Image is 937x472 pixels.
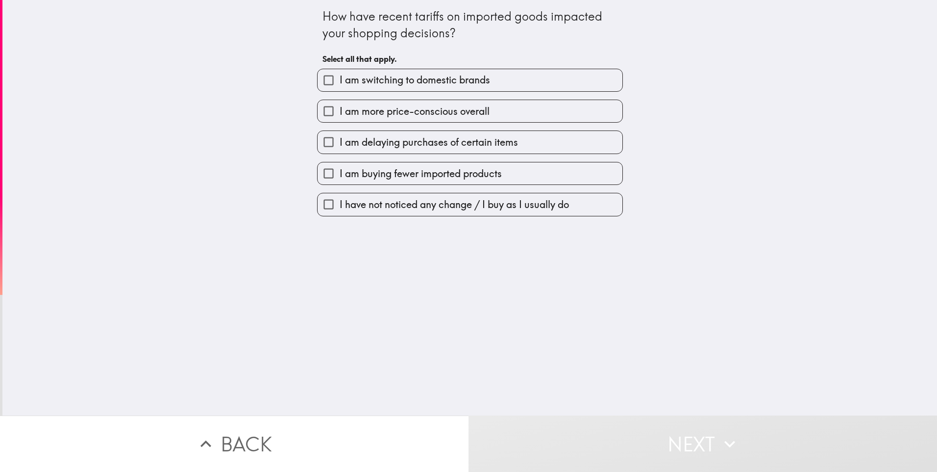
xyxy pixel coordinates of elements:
[318,100,622,122] button: I am more price-conscious overall
[340,73,490,87] span: I am switching to domestic brands
[318,69,622,91] button: I am switching to domestic brands
[468,416,937,472] button: Next
[340,135,518,149] span: I am delaying purchases of certain items
[340,167,502,181] span: I am buying fewer imported products
[318,193,622,215] button: I have not noticed any change / I buy as I usually do
[322,8,617,41] div: How have recent tariffs on imported goods impacted your shopping decisions?
[340,198,569,211] span: I have not noticed any change / I buy as I usually do
[318,162,622,184] button: I am buying fewer imported products
[318,131,622,153] button: I am delaying purchases of certain items
[322,53,617,64] h6: Select all that apply.
[340,105,490,118] span: I am more price-conscious overall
